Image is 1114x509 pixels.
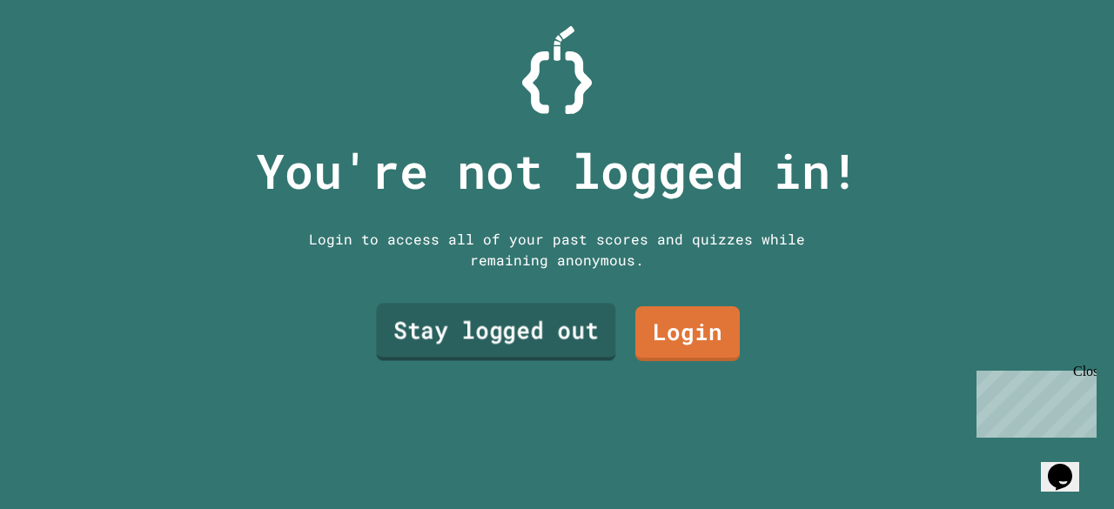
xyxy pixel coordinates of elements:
[970,364,1097,438] iframe: chat widget
[256,135,859,207] p: You're not logged in!
[7,7,120,111] div: Chat with us now!Close
[296,229,818,271] div: Login to access all of your past scores and quizzes while remaining anonymous.
[376,304,615,361] a: Stay logged out
[635,306,740,361] a: Login
[522,26,592,114] img: Logo.svg
[1041,439,1097,492] iframe: chat widget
